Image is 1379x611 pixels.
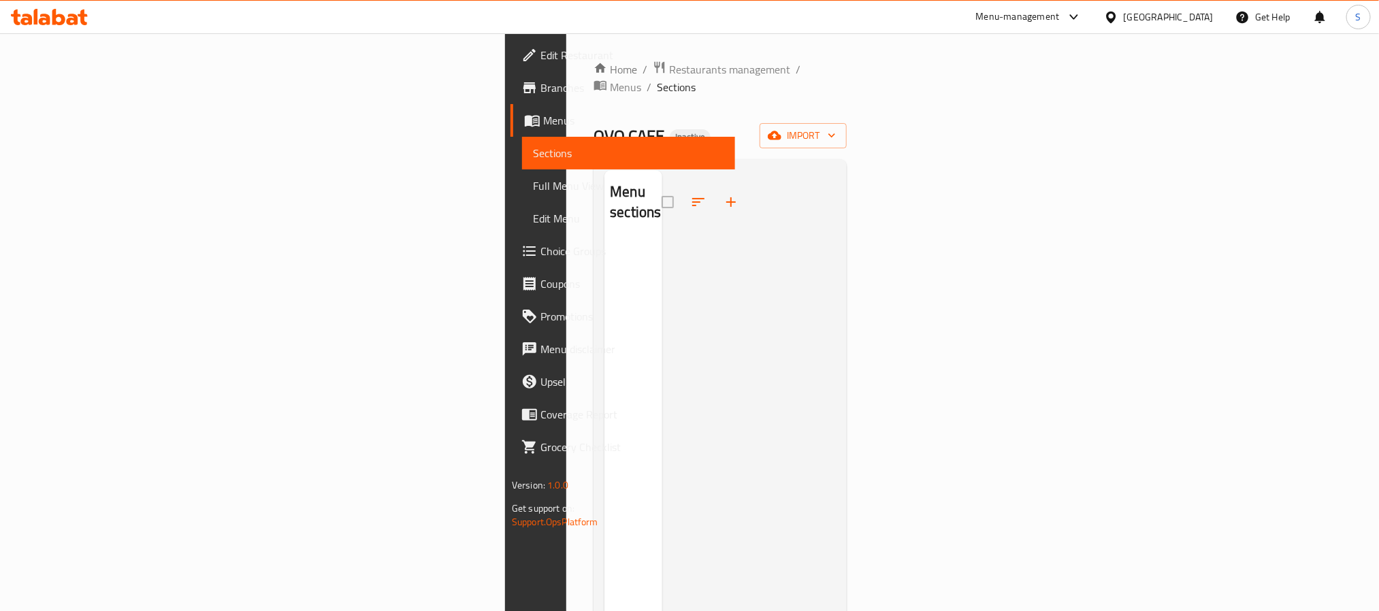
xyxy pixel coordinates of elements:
div: Menu-management [976,9,1060,25]
span: Menu disclaimer [540,341,724,357]
a: Menu disclaimer [510,333,735,365]
span: Branches [540,80,724,96]
span: Sections [533,145,724,161]
a: Sections [522,137,735,169]
a: Choice Groups [510,235,735,267]
a: Menus [510,104,735,137]
a: Full Menu View [522,169,735,202]
span: 1.0.0 [547,476,568,494]
span: Coupons [540,276,724,292]
li: / [796,61,800,78]
button: import [760,123,847,148]
a: Coupons [510,267,735,300]
span: Menus [543,112,724,129]
span: S [1356,10,1361,24]
a: Promotions [510,300,735,333]
button: Add section [715,186,747,218]
span: Edit Menu [533,210,724,227]
span: Full Menu View [533,178,724,194]
span: Grocery Checklist [540,439,724,455]
span: Upsell [540,374,724,390]
span: Get support on: [512,499,574,517]
a: Support.OpsPlatform [512,513,598,531]
a: Coverage Report [510,398,735,431]
span: Choice Groups [540,243,724,259]
span: import [770,127,836,144]
a: Edit Restaurant [510,39,735,71]
a: Branches [510,71,735,104]
nav: Menu sections [604,235,662,246]
div: [GEOGRAPHIC_DATA] [1124,10,1214,24]
span: Coverage Report [540,406,724,423]
a: Upsell [510,365,735,398]
span: Promotions [540,308,724,325]
span: Edit Restaurant [540,47,724,63]
a: Edit Menu [522,202,735,235]
span: Version: [512,476,545,494]
a: Grocery Checklist [510,431,735,463]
